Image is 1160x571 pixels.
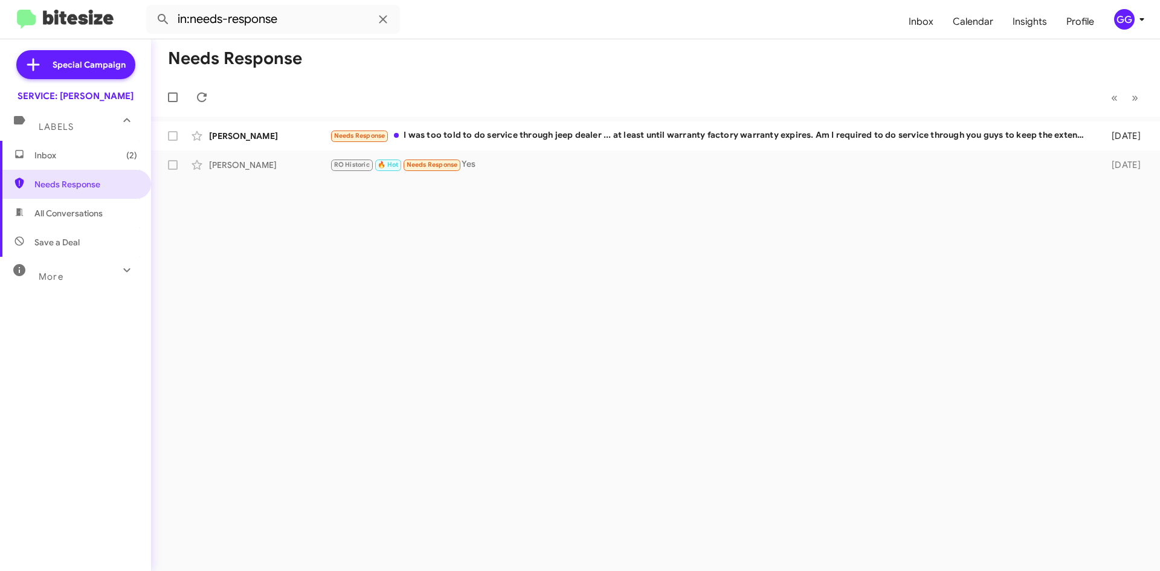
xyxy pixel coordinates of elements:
[18,90,134,102] div: SERVICE: [PERSON_NAME]
[16,50,135,79] a: Special Campaign
[34,207,103,219] span: All Conversations
[334,132,385,140] span: Needs Response
[334,161,370,169] span: RO Historic
[1111,90,1118,105] span: «
[34,236,80,248] span: Save a Deal
[330,158,1092,172] div: Yes
[39,271,63,282] span: More
[209,130,330,142] div: [PERSON_NAME]
[943,4,1003,39] a: Calendar
[1092,130,1150,142] div: [DATE]
[1132,90,1138,105] span: »
[34,178,137,190] span: Needs Response
[34,149,137,161] span: Inbox
[330,129,1092,143] div: I was too told to do service through jeep dealer ... at least until warranty factory warranty exp...
[1104,9,1147,30] button: GG
[1003,4,1057,39] a: Insights
[126,149,137,161] span: (2)
[209,159,330,171] div: [PERSON_NAME]
[1114,9,1135,30] div: GG
[39,121,74,132] span: Labels
[407,161,458,169] span: Needs Response
[53,59,126,71] span: Special Campaign
[168,49,302,68] h1: Needs Response
[1104,85,1145,110] nav: Page navigation example
[899,4,943,39] a: Inbox
[378,161,398,169] span: 🔥 Hot
[1124,85,1145,110] button: Next
[146,5,400,34] input: Search
[1057,4,1104,39] a: Profile
[1092,159,1150,171] div: [DATE]
[1104,85,1125,110] button: Previous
